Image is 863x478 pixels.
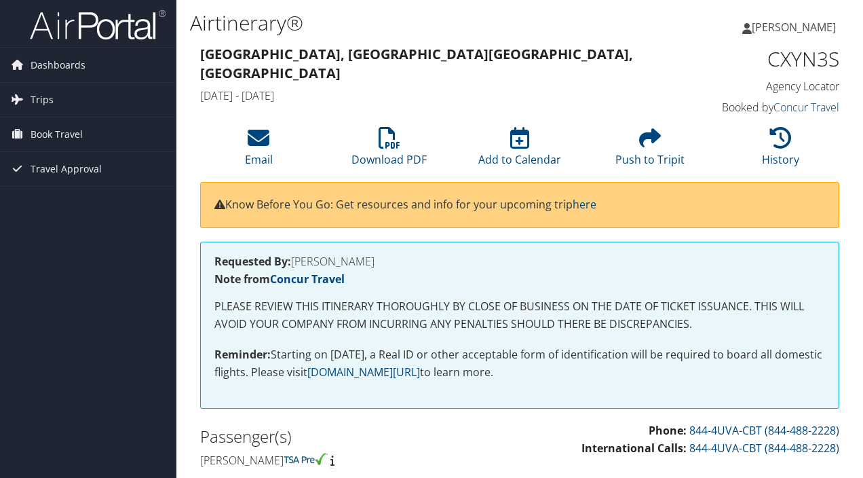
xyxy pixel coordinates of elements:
p: Starting on [DATE], a Real ID or other acceptable form of identification will be required to boar... [214,346,825,381]
span: Dashboards [31,48,85,82]
span: Trips [31,83,54,117]
a: Add to Calendar [478,134,561,167]
h4: [DATE] - [DATE] [200,88,674,103]
a: Download PDF [351,134,427,167]
strong: Requested By: [214,254,291,269]
h1: Airtinerary® [190,9,630,37]
a: [DOMAIN_NAME][URL] [307,365,420,380]
img: airportal-logo.png [30,9,166,41]
h4: Booked by [695,100,839,115]
p: Know Before You Go: Get resources and info for your upcoming trip [214,196,825,214]
a: Email [245,134,273,167]
strong: International Calls: [581,441,687,456]
a: [PERSON_NAME] [742,7,849,48]
p: PLEASE REVIEW THIS ITINERARY THOROUGHLY BY CLOSE OF BUSINESS ON THE DATE OF TICKET ISSUANCE. THIS... [214,298,825,333]
strong: Note from [214,272,345,287]
h1: CXYN3S [695,45,839,73]
a: Concur Travel [270,272,345,287]
strong: [GEOGRAPHIC_DATA], [GEOGRAPHIC_DATA] [GEOGRAPHIC_DATA], [GEOGRAPHIC_DATA] [200,45,633,82]
strong: Phone: [649,423,687,438]
a: Concur Travel [773,100,839,115]
a: History [762,134,799,167]
a: Push to Tripit [615,134,685,167]
h2: Passenger(s) [200,425,510,448]
h4: Agency Locator [695,79,839,94]
img: tsa-precheck.png [284,453,328,465]
h4: [PERSON_NAME] [200,453,510,468]
span: Travel Approval [31,152,102,186]
a: 844-4UVA-CBT (844-488-2228) [689,423,839,438]
span: [PERSON_NAME] [752,20,836,35]
span: Book Travel [31,117,83,151]
strong: Reminder: [214,347,271,362]
a: here [573,197,596,212]
h4: [PERSON_NAME] [214,256,825,267]
a: 844-4UVA-CBT (844-488-2228) [689,441,839,456]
